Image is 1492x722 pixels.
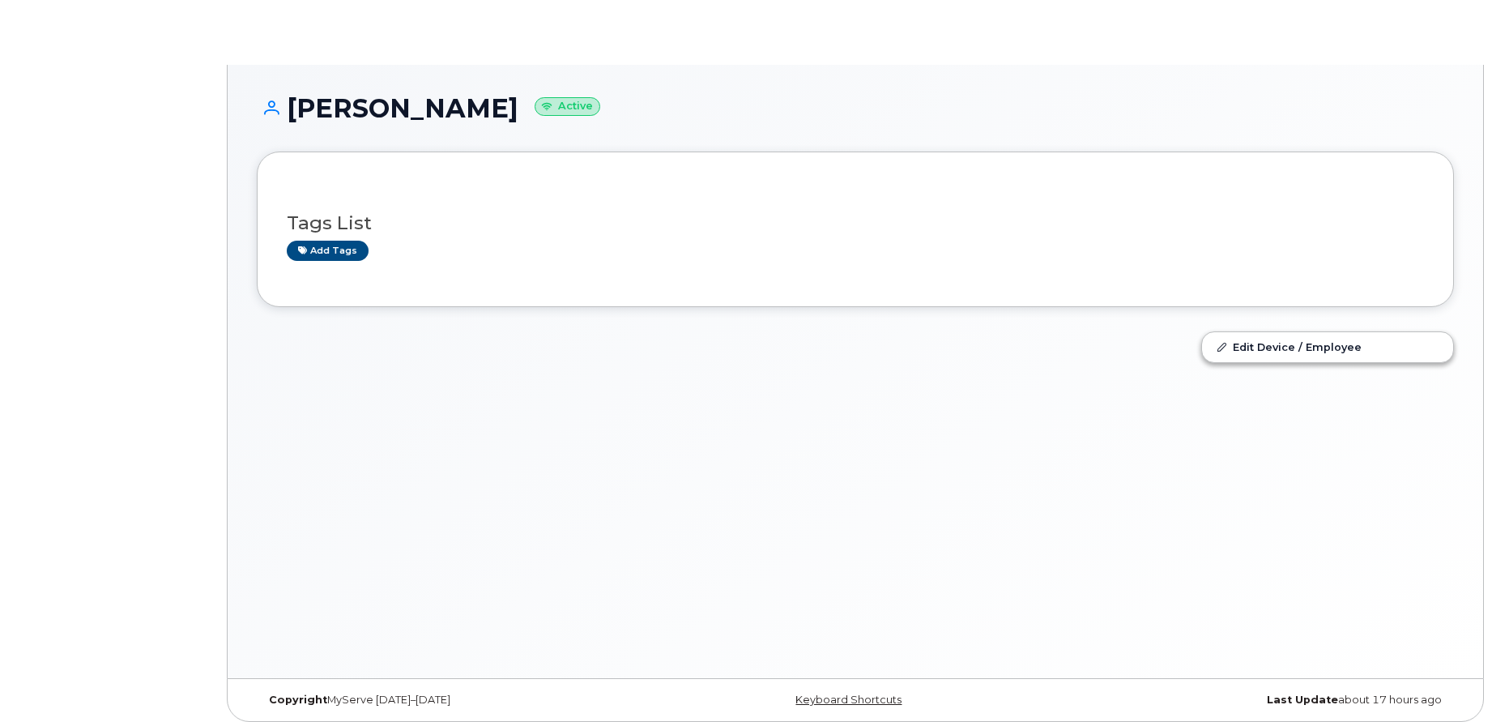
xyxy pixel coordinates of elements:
h1: [PERSON_NAME] [257,94,1454,122]
strong: Copyright [269,694,327,706]
a: Keyboard Shortcuts [795,694,902,706]
div: about 17 hours ago [1055,694,1454,707]
a: Add tags [287,241,369,261]
strong: Last Update [1267,694,1338,706]
div: MyServe [DATE]–[DATE] [257,694,656,707]
a: Edit Device / Employee [1202,332,1453,361]
h3: Tags List [287,213,1424,233]
small: Active [535,97,600,116]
